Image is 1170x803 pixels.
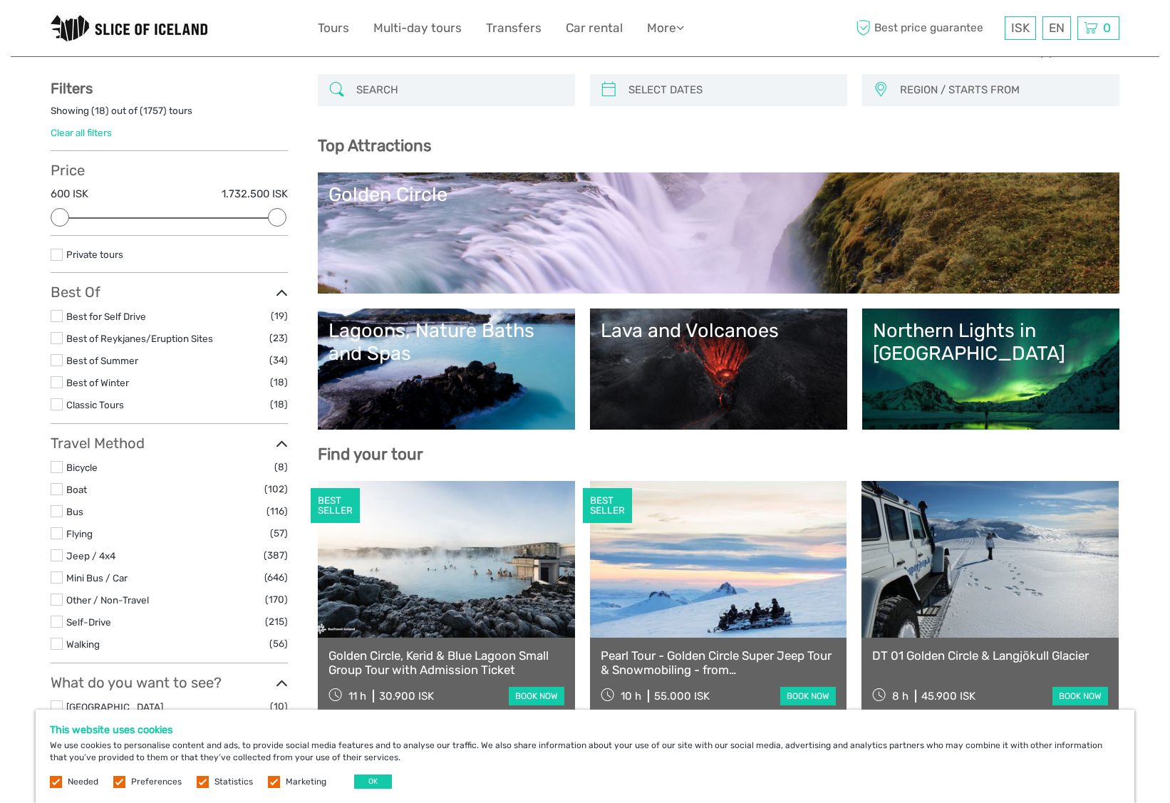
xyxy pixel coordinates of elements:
[351,78,568,103] input: SEARCH
[1011,21,1030,35] span: ISK
[222,187,288,202] label: 1.732.500 ISK
[66,594,149,606] a: Other / Non-Travel
[66,355,138,366] a: Best of Summer
[214,776,253,788] label: Statistics
[328,183,1109,206] div: Golden Circle
[264,481,288,497] span: (102)
[1101,21,1113,35] span: 0
[328,648,564,678] a: Golden Circle, Kerid & Blue Lagoon Small Group Tour with Admission Ticket
[66,638,100,650] a: Walking
[328,319,564,419] a: Lagoons, Nature Baths and Spas
[164,22,181,39] button: Open LiveChat chat widget
[318,136,431,155] b: Top Attractions
[51,284,288,301] h3: Best Of
[1052,687,1108,705] a: book now
[51,187,88,202] label: 600 ISK
[264,569,288,586] span: (646)
[50,724,1120,736] h5: This website uses cookies
[270,396,288,413] span: (18)
[269,636,288,652] span: (56)
[51,127,112,138] a: Clear all filters
[601,319,837,419] a: Lava and Volcanoes
[873,319,1109,419] a: Northern Lights in [GEOGRAPHIC_DATA]
[66,399,124,410] a: Classic Tours
[318,18,349,38] a: Tours
[36,710,1134,803] div: We use cookies to personalise content and ads, to provide social media features and to analyse ou...
[66,333,213,344] a: Best of Reykjanes/Eruption Sites
[266,503,288,519] span: (116)
[921,690,975,703] div: 45.900 ISK
[486,18,542,38] a: Transfers
[270,525,288,542] span: (57)
[894,78,1112,102] button: REGION / STARTS FROM
[647,18,684,38] a: More
[601,648,837,678] a: Pearl Tour - Golden Circle Super Jeep Tour & Snowmobiling - from [GEOGRAPHIC_DATA]
[66,506,83,517] a: Bus
[66,311,146,322] a: Best for Self Drive
[780,687,836,705] a: book now
[583,488,632,524] div: BEST SELLER
[51,80,93,97] strong: Filters
[274,459,288,475] span: (8)
[328,183,1109,283] a: Golden Circle
[265,591,288,608] span: (170)
[270,698,288,715] span: (10)
[269,330,288,346] span: (23)
[66,377,129,388] a: Best of Winter
[265,613,288,630] span: (215)
[566,18,623,38] a: Car rental
[95,104,105,118] label: 18
[269,352,288,368] span: (34)
[318,445,423,464] b: Find your tour
[509,687,564,705] a: book now
[51,104,288,126] div: Showing ( ) out of ( ) tours
[66,462,98,473] a: Bicycle
[51,674,288,691] h3: What do you want to see?
[852,16,1001,40] span: Best price guarantee
[348,690,366,703] span: 11 h
[270,374,288,390] span: (18)
[143,104,163,118] label: 1757
[68,776,98,788] label: Needed
[66,572,128,584] a: Mini Bus / Car
[20,25,161,36] p: We're away right now. Please check back later!
[311,488,360,524] div: BEST SELLER
[354,774,392,789] button: OK
[66,550,115,561] a: Jeep / 4x4
[66,616,111,628] a: Self-Drive
[264,547,288,564] span: (387)
[379,690,434,703] div: 30.900 ISK
[1042,16,1071,40] div: EN
[873,319,1109,366] div: Northern Lights in [GEOGRAPHIC_DATA]
[623,78,840,103] input: SELECT DATES
[872,648,1108,663] a: DT 01 Golden Circle & Langjökull Glacier
[328,319,564,366] div: Lagoons, Nature Baths and Spas
[66,528,93,539] a: Flying
[66,701,163,713] a: [GEOGRAPHIC_DATA]
[654,690,710,703] div: 55.000 ISK
[51,15,207,41] img: 1599-9674cb90-6327-431f-acb2-52dcb7b5caca_logo_small.jpg
[892,690,908,703] span: 8 h
[131,776,182,788] label: Preferences
[286,776,326,788] label: Marketing
[271,308,288,324] span: (19)
[373,18,462,38] a: Multi-day tours
[51,435,288,452] h3: Travel Method
[66,484,87,495] a: Boat
[66,249,123,260] a: Private tours
[601,319,837,342] div: Lava and Volcanoes
[621,690,641,703] span: 10 h
[51,162,288,179] h3: Price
